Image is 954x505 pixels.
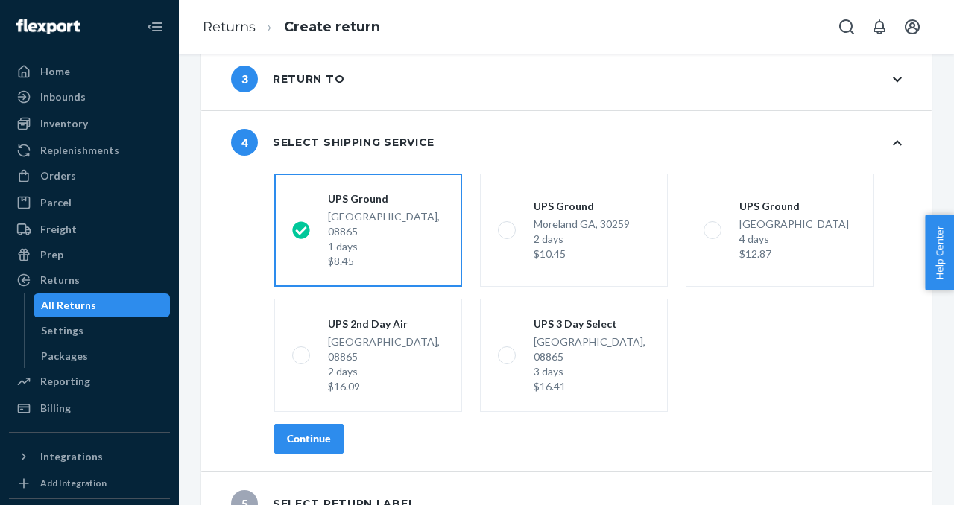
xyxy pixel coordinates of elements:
[34,319,171,343] a: Settings
[534,334,650,394] div: [GEOGRAPHIC_DATA], 08865
[9,139,170,162] a: Replenishments
[328,209,444,269] div: [GEOGRAPHIC_DATA], 08865
[328,364,444,379] div: 2 days
[140,12,170,42] button: Close Navigation
[328,379,444,394] div: $16.09
[9,164,170,188] a: Orders
[40,222,77,237] div: Freight
[739,247,849,261] div: $12.87
[739,217,849,261] div: [GEOGRAPHIC_DATA]
[34,344,171,368] a: Packages
[40,247,63,262] div: Prep
[203,19,256,35] a: Returns
[231,129,435,156] div: Select shipping service
[40,477,107,489] div: Add Integration
[328,334,444,394] div: [GEOGRAPHIC_DATA], 08865
[328,191,444,206] div: UPS Ground
[328,317,444,331] div: UPS 2nd Day Air
[534,217,630,261] div: Moreland GA, 30259
[865,12,894,42] button: Open notifications
[34,293,171,317] a: All Returns
[40,449,103,464] div: Integrations
[9,191,170,215] a: Parcel
[9,243,170,267] a: Prep
[832,12,862,42] button: Open Search Box
[41,298,96,313] div: All Returns
[328,254,444,269] div: $8.45
[534,317,650,331] div: UPS 3 Day Select
[40,64,70,79] div: Home
[40,116,88,131] div: Inventory
[534,379,650,394] div: $16.41
[9,60,170,83] a: Home
[287,431,331,446] div: Continue
[328,239,444,254] div: 1 days
[739,199,849,214] div: UPS Ground
[231,66,344,92] div: Return to
[284,19,380,35] a: Create return
[534,232,630,247] div: 2 days
[40,273,80,288] div: Returns
[897,12,927,42] button: Open account menu
[9,217,170,241] a: Freight
[40,401,71,416] div: Billing
[9,369,170,393] a: Reporting
[41,349,88,363] div: Packages
[9,112,170,136] a: Inventory
[274,424,344,454] button: Continue
[40,89,86,104] div: Inbounds
[231,129,258,156] span: 4
[40,374,90,389] div: Reporting
[16,19,80,34] img: Flexport logo
[925,215,954,290] button: Help Center
[9,474,170,492] a: Add Integration
[534,199,630,214] div: UPS Ground
[231,66,258,92] span: 3
[9,396,170,420] a: Billing
[191,5,392,49] ol: breadcrumbs
[41,323,83,338] div: Settings
[739,232,849,247] div: 4 days
[534,247,630,261] div: $10.45
[40,143,119,158] div: Replenishments
[40,195,72,210] div: Parcel
[40,168,76,183] div: Orders
[9,85,170,109] a: Inbounds
[534,364,650,379] div: 3 days
[9,268,170,292] a: Returns
[9,445,170,469] button: Integrations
